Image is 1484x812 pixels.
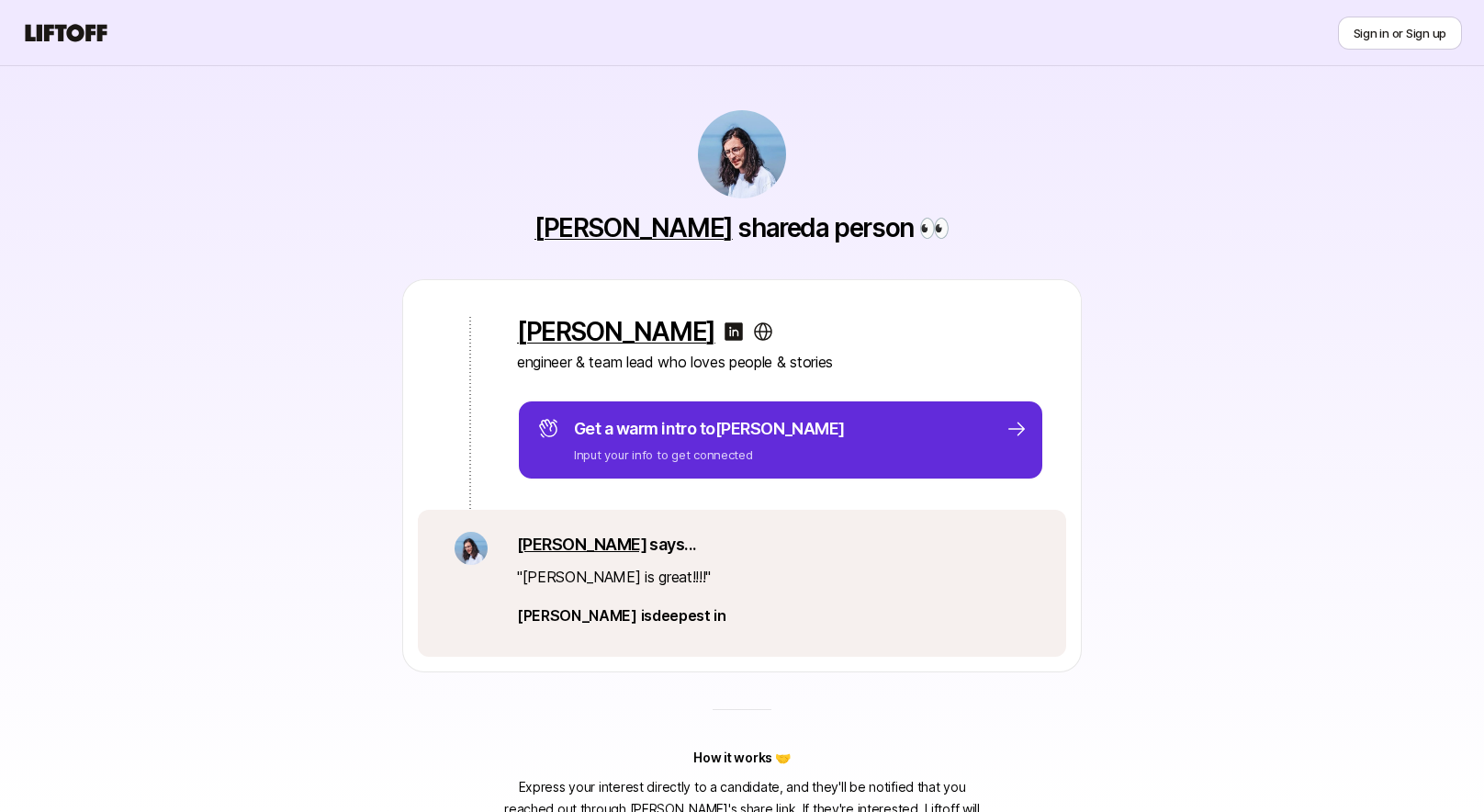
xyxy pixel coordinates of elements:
[574,445,845,464] p: Input your info to get connected
[517,565,726,589] p: " [PERSON_NAME] is great!!!! "
[517,350,1044,374] p: engineer & team lead who loves people & stories
[700,419,845,438] span: to [PERSON_NAME]
[752,321,774,343] img: custom-logo
[723,321,745,343] img: linkedin-logo
[693,747,790,769] p: How it works 🤝
[698,110,786,198] img: 3b21b1e9_db0a_4655_a67f_ab9b1489a185.jpg
[517,317,715,346] a: [PERSON_NAME]
[455,532,488,565] img: 3b21b1e9_db0a_4655_a67f_ab9b1489a185.jpg
[1338,17,1462,50] button: Sign in or Sign up
[534,213,950,242] p: shared a person 👀
[517,603,726,627] p: [PERSON_NAME] is deepest in
[574,416,845,442] p: Get a warm intro
[517,535,646,554] a: [PERSON_NAME]
[534,212,733,243] a: [PERSON_NAME]
[517,532,726,558] p: says...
